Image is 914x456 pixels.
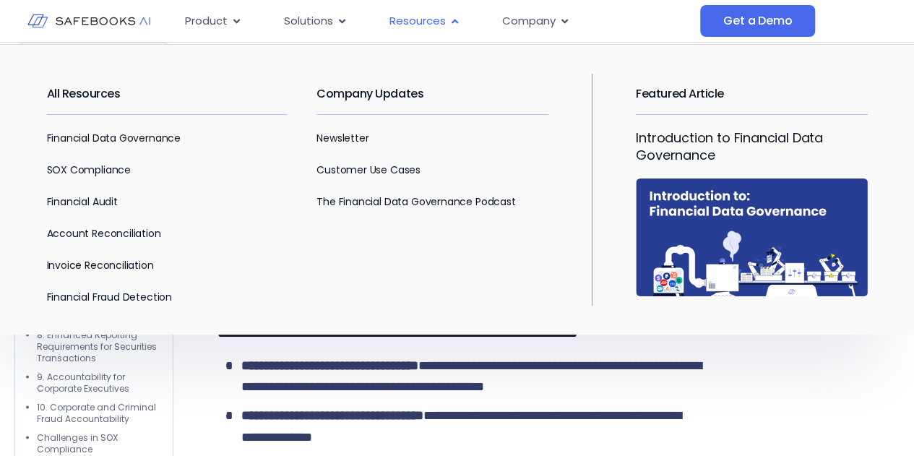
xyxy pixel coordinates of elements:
[37,330,158,364] li: 8. Enhanced Reporting Requirements for Securities Transactions
[185,13,228,30] span: Product
[316,74,548,114] h2: Company Updates
[47,131,181,145] a: Financial Data Governance
[284,13,333,30] span: Solutions
[47,290,173,304] a: Financial Fraud Detection
[37,371,158,395] li: 9. Accountability for Corporate Executives
[47,163,131,177] a: SOX Compliance
[173,7,700,35] nav: Menu
[723,14,792,28] span: Get a Demo
[700,5,815,37] a: Get a Demo
[636,129,823,164] a: Introduction to Financial Data Governance
[389,13,446,30] span: Resources
[47,194,118,209] a: Financial Audit
[47,226,161,241] a: Account Reconciliation
[316,163,421,177] a: Customer Use Cases
[173,7,700,35] div: Menu Toggle
[37,402,158,425] li: 10. Corporate and Criminal Fraud Accountability
[47,258,154,272] a: Invoice Reconciliation
[316,131,368,145] a: Newsletter
[316,194,515,209] a: The Financial Data Governance Podcast
[636,74,867,114] h2: Featured Article
[37,432,158,455] li: Challenges in SOX Compliance
[47,85,121,102] a: All Resources
[502,13,556,30] span: Company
